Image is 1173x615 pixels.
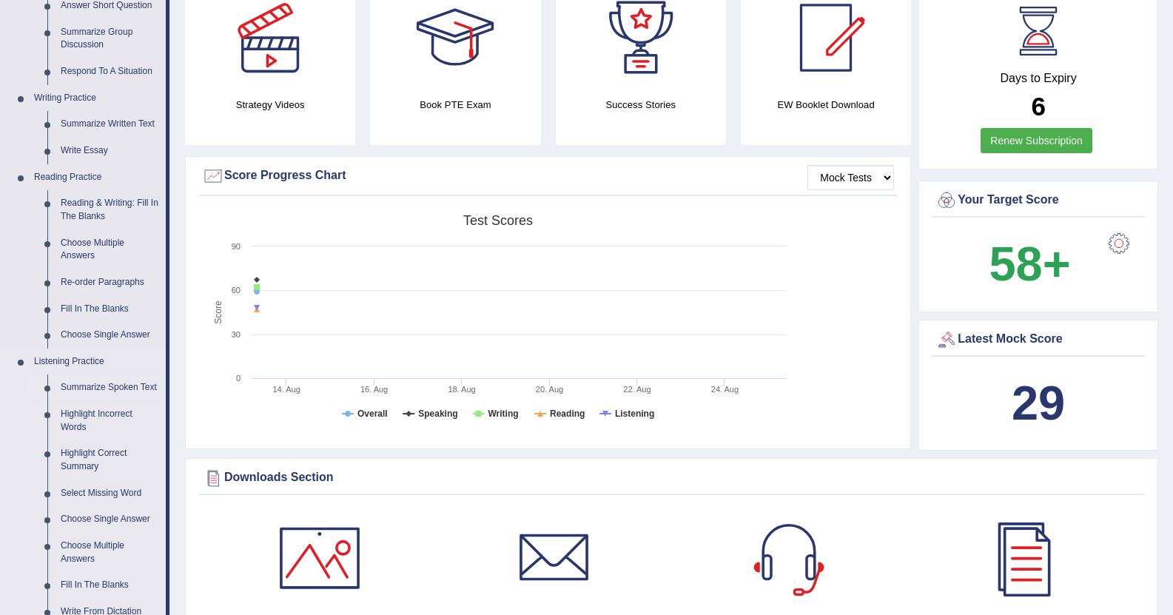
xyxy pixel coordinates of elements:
[448,385,475,394] tspan: 18. Aug
[54,230,166,269] a: Choose Multiple Answers
[935,329,1141,351] div: Latest Mock Score
[556,97,726,112] h4: Success Stories
[418,409,457,419] tspan: Speaking
[463,213,533,228] tspan: Test scores
[1012,376,1065,430] b: 29
[54,572,166,599] a: Fill In The Blanks
[236,374,241,383] text: 0
[272,385,300,394] tspan: 14. Aug
[536,385,563,394] tspan: 20. Aug
[360,385,388,394] tspan: 16. Aug
[54,111,166,138] a: Summarize Written Text
[202,165,894,187] div: Score Progress Chart
[981,128,1092,153] a: Renew Subscription
[54,533,166,572] a: Choose Multiple Answers
[54,138,166,164] a: Write Essay
[232,242,241,251] text: 90
[54,190,166,229] a: Reading & Writing: Fill In The Blanks
[1031,92,1045,121] b: 6
[27,164,166,191] a: Reading Practice
[54,19,166,58] a: Summarize Group Discussion
[54,401,166,440] a: Highlight Incorrect Words
[232,286,241,295] text: 60
[54,296,166,323] a: Fill In The Blanks
[27,349,166,375] a: Listening Practice
[370,97,540,112] h4: Book PTE Exam
[615,409,654,419] tspan: Listening
[27,85,166,112] a: Writing Practice
[550,409,585,419] tspan: Reading
[54,480,166,507] a: Select Missing Word
[989,237,1070,291] b: 58+
[623,385,651,394] tspan: 22. Aug
[54,374,166,401] a: Summarize Spoken Text
[711,385,739,394] tspan: 24. Aug
[935,189,1141,212] div: Your Target Score
[741,97,911,112] h4: EW Booklet Download
[213,300,223,324] tspan: Score
[202,467,1141,489] div: Downloads Section
[54,322,166,349] a: Choose Single Answer
[54,440,166,480] a: Highlight Correct Summary
[54,269,166,296] a: Re-order Paragraphs
[54,58,166,85] a: Respond To A Situation
[54,506,166,533] a: Choose Single Answer
[232,330,241,339] text: 30
[357,409,388,419] tspan: Overall
[935,72,1141,85] h4: Days to Expiry
[185,97,355,112] h4: Strategy Videos
[488,409,518,419] tspan: Writing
